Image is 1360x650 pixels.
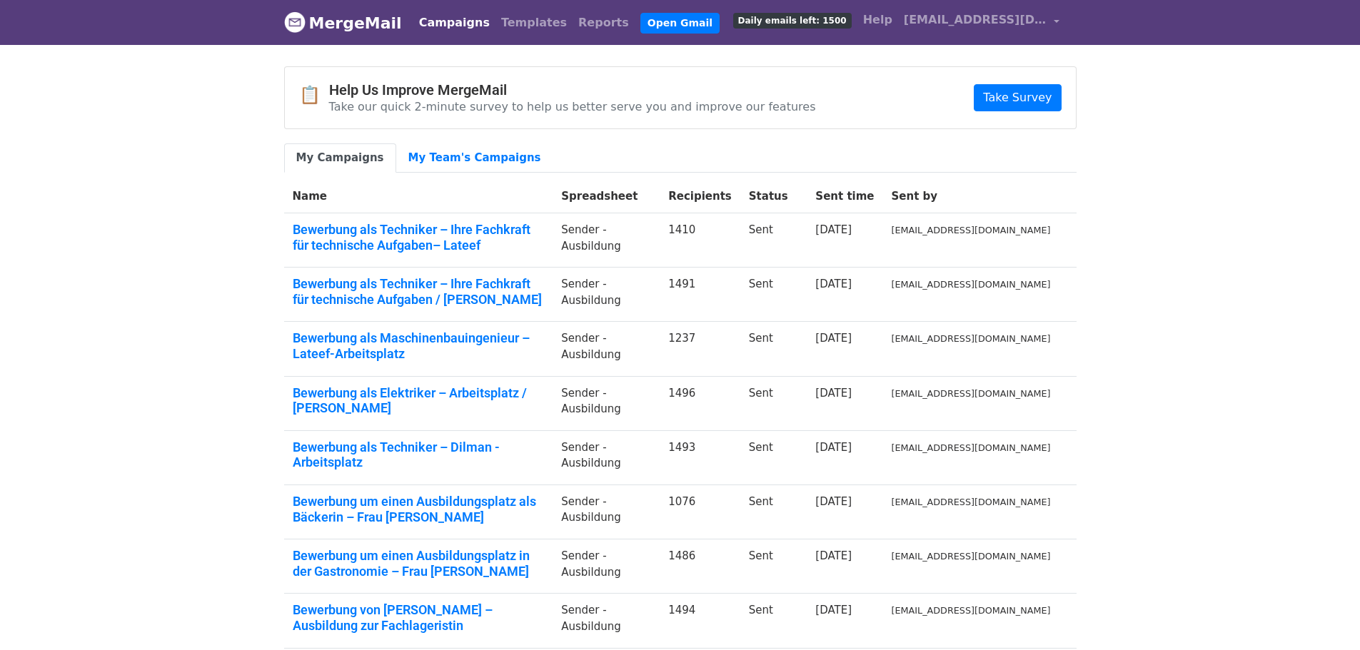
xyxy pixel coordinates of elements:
td: 1494 [660,594,740,648]
th: Sent by [883,180,1059,213]
a: [DATE] [815,332,852,345]
a: [DATE] [815,604,852,616]
span: Daily emails left: 1500 [733,13,852,29]
a: Reports [573,9,635,37]
td: Sender -Ausbildung [553,268,660,322]
td: Sender -Ausbildung [553,430,660,484]
a: Campaigns [413,9,495,37]
a: Daily emails left: 1500 [727,6,857,34]
p: Take our quick 2-minute survey to help us better serve you and improve our features [329,99,816,114]
td: Sent [740,484,807,539]
a: [DATE] [815,387,852,400]
span: [EMAIL_ADDRESS][DOMAIN_NAME] [904,11,1047,29]
small: [EMAIL_ADDRESS][DOMAIN_NAME] [892,333,1051,344]
a: Bewerbung um einen Ausbildungsplatz als Bäckerin – Frau [PERSON_NAME] [293,494,545,524]
td: Sent [740,430,807,484]
a: [DATE] [815,549,852,562]
td: Sender -Ausbildung [553,484,660,539]
th: Spreadsheet [553,180,660,213]
a: Bewerbung als Elektriker – Arbeitsplatz / [PERSON_NAME] [293,385,545,416]
a: [EMAIL_ADDRESS][DOMAIN_NAME] [898,6,1065,39]
td: Sent [740,322,807,376]
td: Sender -Ausbildung [553,322,660,376]
td: 1493 [660,430,740,484]
td: 1496 [660,376,740,430]
a: Templates [495,9,573,37]
th: Status [740,180,807,213]
small: [EMAIL_ADDRESS][DOMAIN_NAME] [892,442,1051,453]
a: My Team's Campaigns [396,143,553,173]
td: Sender -Ausbildung [553,376,660,430]
a: Help [857,6,898,34]
th: Name [284,180,553,213]
td: Sent [740,268,807,322]
a: Open Gmail [640,13,720,34]
small: [EMAIL_ADDRESS][DOMAIN_NAME] [892,225,1051,235]
small: [EMAIL_ADDRESS][DOMAIN_NAME] [892,388,1051,399]
a: Take Survey [974,84,1061,111]
a: MergeMail [284,8,402,38]
td: 1076 [660,484,740,539]
a: Bewerbung als Maschinenbauingenieur – Lateef-Arbeitsplatz [293,330,545,361]
td: Sent [740,594,807,648]
th: Recipients [660,180,740,213]
a: [DATE] [815,495,852,508]
td: 1237 [660,322,740,376]
td: 1410 [660,213,740,268]
img: MergeMail logo [284,11,306,33]
a: [DATE] [815,223,852,236]
td: 1491 [660,268,740,322]
small: [EMAIL_ADDRESS][DOMAIN_NAME] [892,279,1051,290]
td: Sender -Ausbildung [553,539,660,594]
td: Sender -Ausbildung [553,594,660,648]
a: [DATE] [815,278,852,290]
a: Bewerbung als Techniker – Ihre Fachkraft für technische Aufgaben– Lateef [293,222,545,253]
td: Sent [740,539,807,594]
a: Bewerbung als Techniker – Ihre Fachkraft für technische Aufgaben / [PERSON_NAME] [293,276,545,307]
small: [EMAIL_ADDRESS][DOMAIN_NAME] [892,551,1051,562]
td: Sent [740,213,807,268]
a: Bewerbung um einen Ausbildungsplatz in der Gastronomie – Frau [PERSON_NAME] [293,548,545,579]
td: Sender -Ausbildung [553,213,660,268]
a: Bewerbung als Techniker – Dilman -Arbeitsplatz [293,440,545,470]
span: 📋 [299,85,329,106]
small: [EMAIL_ADDRESS][DOMAIN_NAME] [892,497,1051,507]
td: 1486 [660,539,740,594]
th: Sent time [807,180,882,213]
h4: Help Us Improve MergeMail [329,81,816,98]
a: [DATE] [815,441,852,454]
a: Bewerbung von [PERSON_NAME] – Ausbildung zur Fachlageristin [293,602,545,633]
small: [EMAIL_ADDRESS][DOMAIN_NAME] [892,605,1051,616]
td: Sent [740,376,807,430]
a: My Campaigns [284,143,396,173]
